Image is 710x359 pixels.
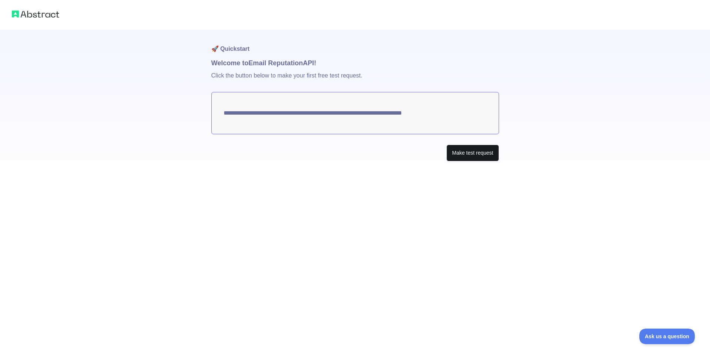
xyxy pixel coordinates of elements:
[12,9,59,19] img: Abstract logo
[211,58,499,68] h1: Welcome to Email Reputation API!
[639,329,695,344] iframe: Toggle Customer Support
[211,68,499,92] p: Click the button below to make your first free test request.
[211,30,499,58] h1: 🚀 Quickstart
[446,145,499,161] button: Make test request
